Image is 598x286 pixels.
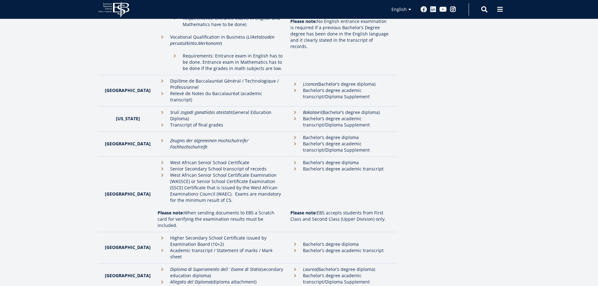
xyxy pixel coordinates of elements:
[198,40,221,46] em: Merkonomi
[116,116,140,121] strong: [US_STATE]
[158,235,284,247] li: Higher Secondary School Certificate issued by Examination Board (10+2)
[421,6,427,13] a: Facebook
[290,266,390,273] li: (Bachelor’s degree diploma)
[290,18,390,50] p: No English entrance examination is required if a previous Bachelor’s Degree degree has been done ...
[290,116,390,128] li: Bachelor’s degree academic transcript/Diploma Supplement
[303,109,321,115] em: Bakalavri
[290,87,390,100] li: Bachelor’s degree academic transcript/Diploma Supplement
[290,210,317,216] strong: Please note:
[450,6,456,13] a: Instagram
[290,166,390,172] li: Bachelor’s degree academic transcript
[158,279,284,285] li: (diploma attachment)
[158,159,284,166] li: West African Senior School Certificate
[290,134,390,141] li: Bachelor’s degree diploma
[290,210,390,222] p: EBS accepts students from First Class and Second Class (Upper Division) only.
[183,15,284,34] p: Requirements: Entrance exams in English and Mathematics have to be done)
[170,34,274,46] em: Liiketalouden perustutkinto
[290,109,390,116] li: (Bachelor’s degree diploma)
[183,53,284,72] p: Requirements: Entrance exam in English has to be done. Entrance exam in Mathematics has to be don...
[170,138,248,150] em: Zeugnis der algemeinen Hochschulreife/ Fachhochschulreife
[290,273,390,285] li: Bachelor’s degree academic transcript/Diploma Supplement
[290,81,390,87] li: (Bachelor’s degree diploma)
[158,210,184,216] strong: Please note:
[170,279,211,285] em: Allegato del Diploma
[290,159,390,166] li: Bachelor’s degree diploma
[430,6,436,13] a: Linkedin
[105,141,151,147] strong: [GEOGRAPHIC_DATA]
[158,247,284,260] li: Academic transcript / Statement of marks / Mark sheet
[439,6,447,13] a: Youtube
[158,78,284,90] li: Diplôme de Baccalauréat Général / Technologique / Professionnel
[158,210,284,229] p: When sending documents to EBS a Scratch card for verifying the examination results must be included.
[105,244,151,250] strong: [GEOGRAPHIC_DATA]
[158,266,284,279] li: (secondary education diploma)
[290,18,317,24] strong: Please note:
[170,266,260,272] em: Diploma di Superamento dell ‘ Esame di Stato
[303,81,317,87] em: Licence
[303,266,317,272] em: Laurea
[290,247,390,254] li: Bachelor’s degree academic transcript
[105,191,151,197] strong: [GEOGRAPHIC_DATA]
[158,172,284,203] li: West African Senior School Certificate Examination (WASSCE) or Senior School Certificate Examinat...
[158,109,284,122] li: (General Education Diploma)
[290,141,390,153] li: Bachelor’s degree academic transcript/Diploma Supplement
[105,87,151,93] strong: [GEOGRAPHIC_DATA]
[158,166,284,172] li: Senior Secondary School transcript of records
[170,34,284,46] p: Vocational Qualification in Business ( , )
[158,122,284,128] li: Transcript of final grades
[170,109,231,115] em: Sruli zogadi ganatlebis atestati
[105,273,151,278] strong: [GEOGRAPHIC_DATA]
[158,90,284,103] li: Relevé de Notes du Baccalauréat (academic transcript)
[290,241,390,247] li: Bachelor’s degree diploma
